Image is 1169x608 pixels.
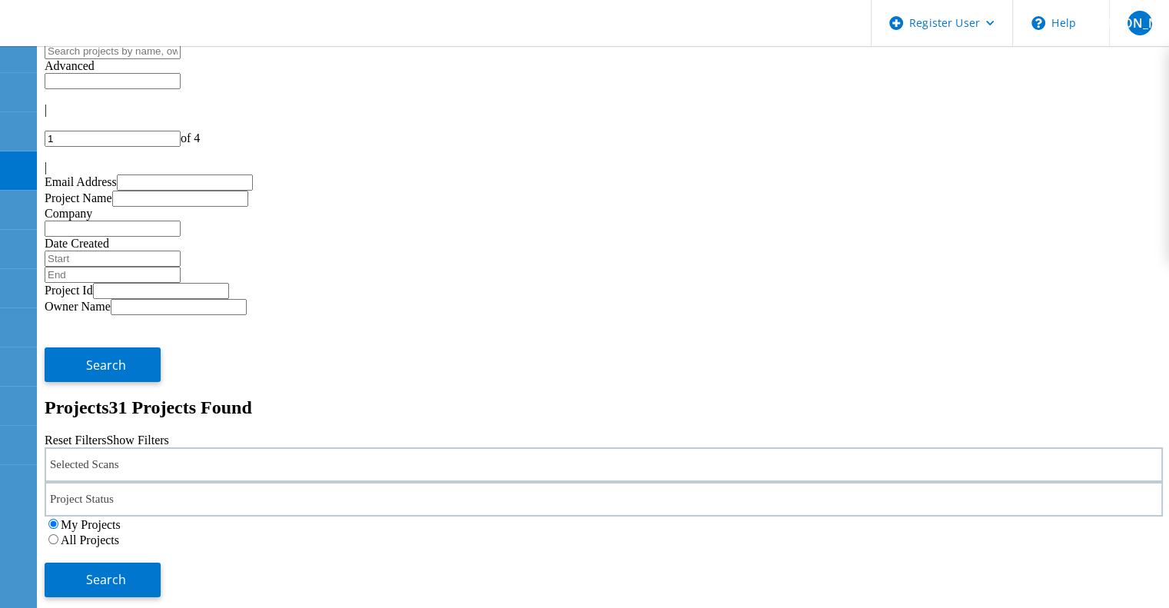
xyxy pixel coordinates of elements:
button: Search [45,347,161,382]
span: Advanced [45,59,95,72]
div: Project Status [45,482,1163,517]
a: Show Filters [106,434,168,447]
label: My Projects [61,518,121,531]
label: Email Address [45,175,117,188]
a: Reset Filters [45,434,106,447]
span: Search [86,357,126,374]
label: Owner Name [45,300,111,313]
b: Projects [45,397,109,417]
label: Date Created [45,237,109,250]
button: Search [45,563,161,597]
input: Search projects by name, owner, ID, company, etc [45,43,181,59]
svg: \n [1031,16,1045,30]
span: Search [86,571,126,588]
span: 31 Projects Found [109,397,252,417]
label: Project Id [45,284,93,297]
span: of 4 [181,131,200,145]
label: Company [45,207,92,220]
div: | [45,161,1163,174]
a: Live Optics Dashboard [15,30,181,43]
label: Project Name [45,191,112,204]
input: Start [45,251,181,267]
div: Selected Scans [45,447,1163,482]
label: All Projects [61,533,119,547]
input: End [45,267,181,283]
div: | [45,103,1163,117]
